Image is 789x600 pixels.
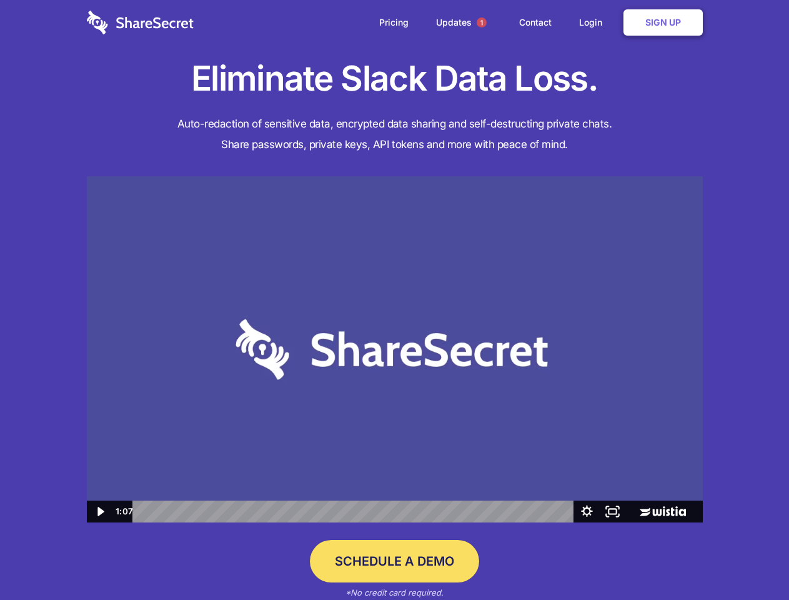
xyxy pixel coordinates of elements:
[87,501,112,522] button: Play Video
[87,11,194,34] img: logo-wordmark-white-trans-d4663122ce5f474addd5e946df7df03e33cb6a1c49d2221995e7729f52c070b2.svg
[87,176,703,523] img: Sharesecret
[87,56,703,101] h1: Eliminate Slack Data Loss.
[367,3,421,42] a: Pricing
[87,114,703,155] h4: Auto-redaction of sensitive data, encrypted data sharing and self-destructing private chats. Shar...
[567,3,621,42] a: Login
[727,537,774,585] iframe: Drift Widget Chat Controller
[507,3,564,42] a: Contact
